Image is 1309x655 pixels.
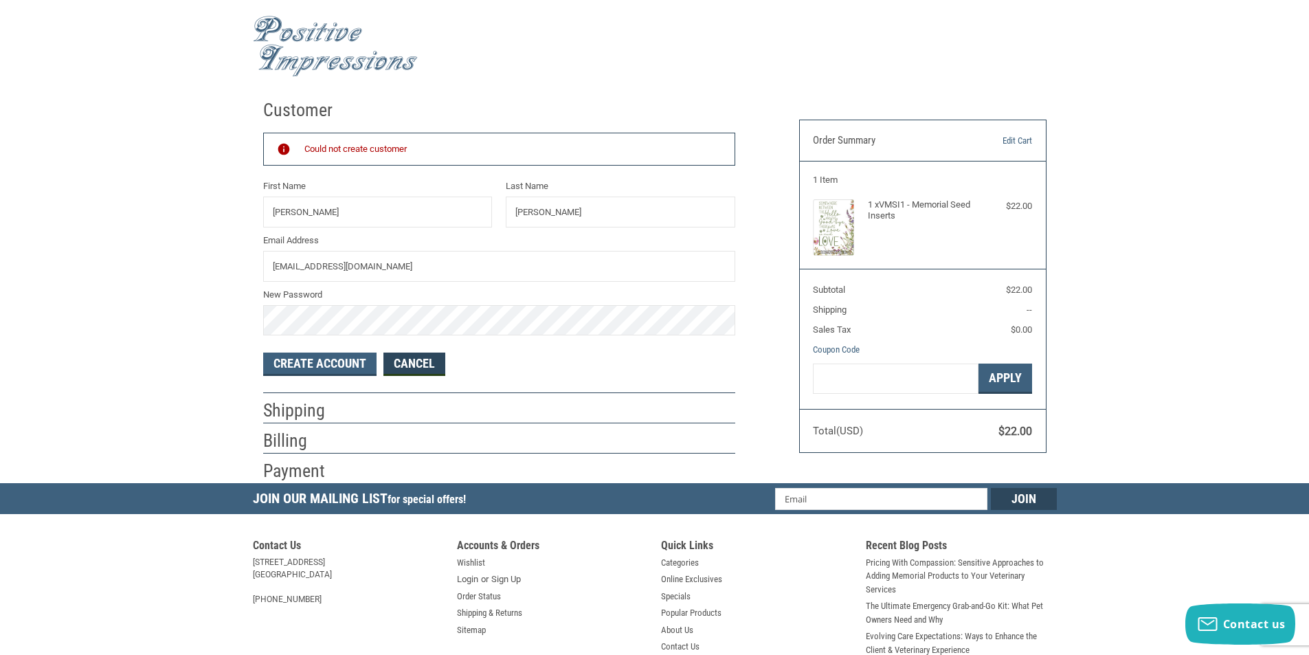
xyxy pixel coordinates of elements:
[813,344,860,355] a: Coupon Code
[661,606,721,620] a: Popular Products
[253,539,444,556] h5: Contact Us
[813,175,1032,186] h3: 1 Item
[457,556,485,570] a: Wishlist
[813,304,847,315] span: Shipping
[998,425,1032,438] span: $22.00
[457,623,486,637] a: Sitemap
[977,199,1032,213] div: $22.00
[457,590,501,603] a: Order Status
[1185,603,1295,645] button: Contact us
[506,179,735,193] label: Last Name
[263,288,735,302] label: New Password
[1027,304,1032,315] span: --
[1011,324,1032,335] span: $0.00
[661,623,693,637] a: About Us
[473,573,497,586] span: or
[263,399,344,422] h2: Shipping
[1223,617,1286,632] span: Contact us
[962,134,1032,148] a: Edit Cart
[491,573,521,586] a: Sign Up
[978,364,1032,395] button: Apply
[253,556,444,606] address: [STREET_ADDRESS] [GEOGRAPHIC_DATA] [PHONE_NUMBER]
[263,99,344,122] h2: Customer
[457,606,522,620] a: Shipping & Returns
[304,142,721,157] div: Could not create customer
[775,488,987,510] input: Email
[813,285,845,295] span: Subtotal
[253,483,473,518] h5: Join Our Mailing List
[661,590,691,603] a: Specials
[813,425,863,437] span: Total (USD)
[661,539,852,556] h5: Quick Links
[263,430,344,452] h2: Billing
[263,353,377,376] button: Create Account
[1006,285,1032,295] span: $22.00
[253,16,418,77] img: Positive Impressions
[661,556,699,570] a: Categories
[813,364,978,395] input: Gift Certificate or Coupon Code
[661,573,722,586] a: Online Exclusives
[388,493,466,506] span: for special offers!
[991,488,1057,510] input: Join
[661,640,700,654] a: Contact Us
[868,199,974,222] h4: 1 x VMSI1 - Memorial Seed Inserts
[813,134,962,148] h3: Order Summary
[383,353,445,376] a: Cancel
[457,573,478,586] a: Login
[866,599,1057,626] a: The Ultimate Emergency Grab-and-Go Kit: What Pet Owners Need and Why
[866,539,1057,556] h5: Recent Blog Posts
[263,179,493,193] label: First Name
[457,539,648,556] h5: Accounts & Orders
[866,556,1057,597] a: Pricing With Compassion: Sensitive Approaches to Adding Memorial Products to Your Veterinary Serv...
[263,460,344,482] h2: Payment
[263,234,735,247] label: Email Address
[813,324,851,335] span: Sales Tax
